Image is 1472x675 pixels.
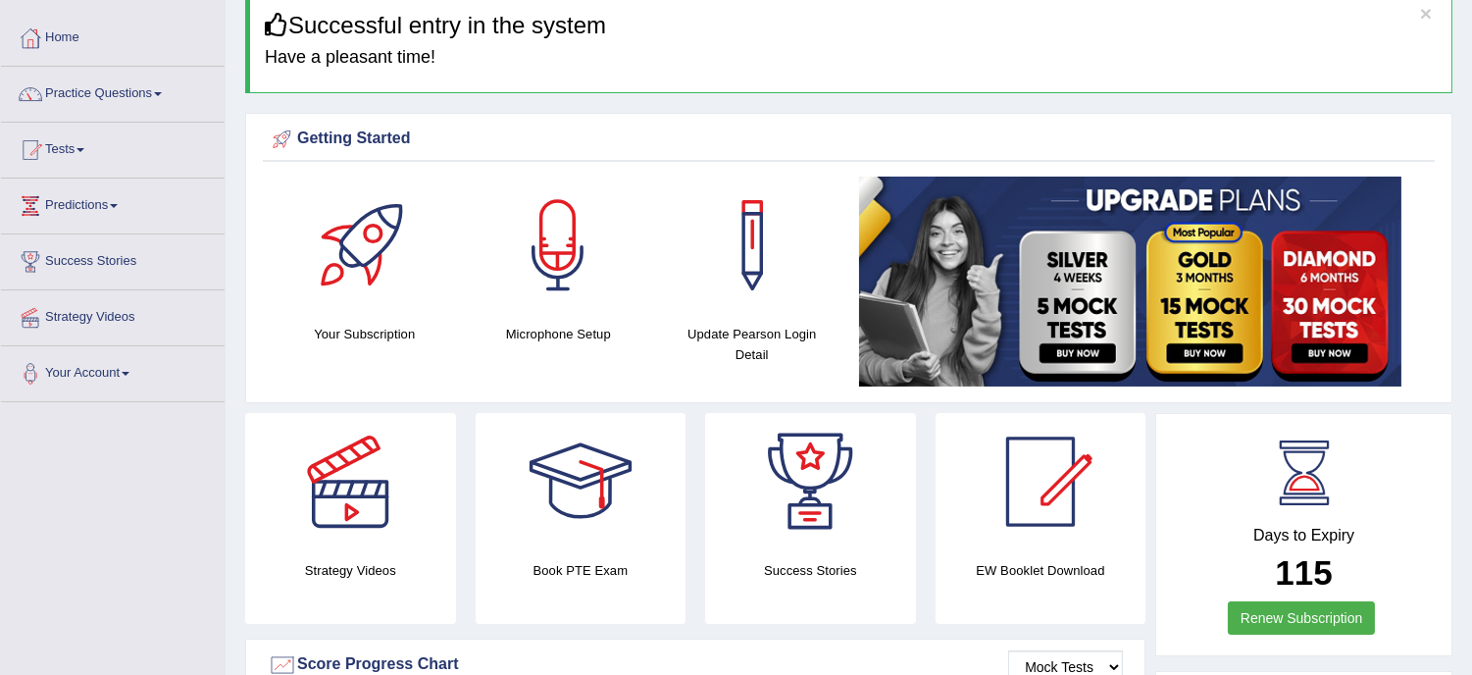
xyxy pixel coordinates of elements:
h4: Have a pleasant time! [265,48,1437,68]
a: Predictions [1,179,225,228]
a: Your Account [1,346,225,395]
a: Practice Questions [1,67,225,116]
img: small5.jpg [859,177,1401,387]
h4: Update Pearson Login Detail [665,324,839,365]
h3: Successful entry in the system [265,13,1437,38]
div: Getting Started [268,125,1430,154]
h4: Days to Expiry [1178,527,1430,545]
h4: Your Subscription [278,324,452,344]
b: 115 [1275,553,1332,592]
h4: Book PTE Exam [476,560,686,581]
a: Tests [1,123,225,172]
h4: Strategy Videos [245,560,456,581]
a: Strategy Videos [1,290,225,339]
h4: Success Stories [705,560,916,581]
a: Success Stories [1,234,225,284]
a: Home [1,11,225,60]
a: Renew Subscription [1228,601,1376,635]
h4: EW Booklet Download [936,560,1146,581]
h4: Microphone Setup [472,324,646,344]
button: × [1420,3,1432,24]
